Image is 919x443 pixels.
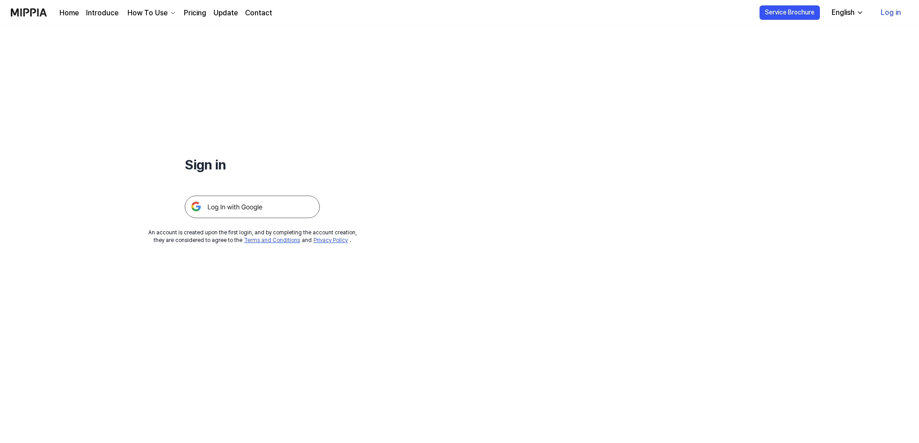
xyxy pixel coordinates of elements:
[126,8,177,18] button: How To Use
[824,4,869,22] button: English
[830,7,856,18] div: English
[185,155,320,174] h1: Sign in
[245,8,272,18] a: Contact
[126,8,169,18] div: How To Use
[214,8,238,18] a: Update
[148,229,357,244] div: An account is created upon the first login, and by completing the account creation, they are cons...
[760,5,820,20] button: Service Brochure
[314,237,348,243] a: Privacy Policy
[244,237,300,243] a: Terms and Conditions
[86,8,118,18] a: Introduce
[184,8,206,18] a: Pricing
[59,8,79,18] a: Home
[185,196,320,218] img: 구글 로그인 버튼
